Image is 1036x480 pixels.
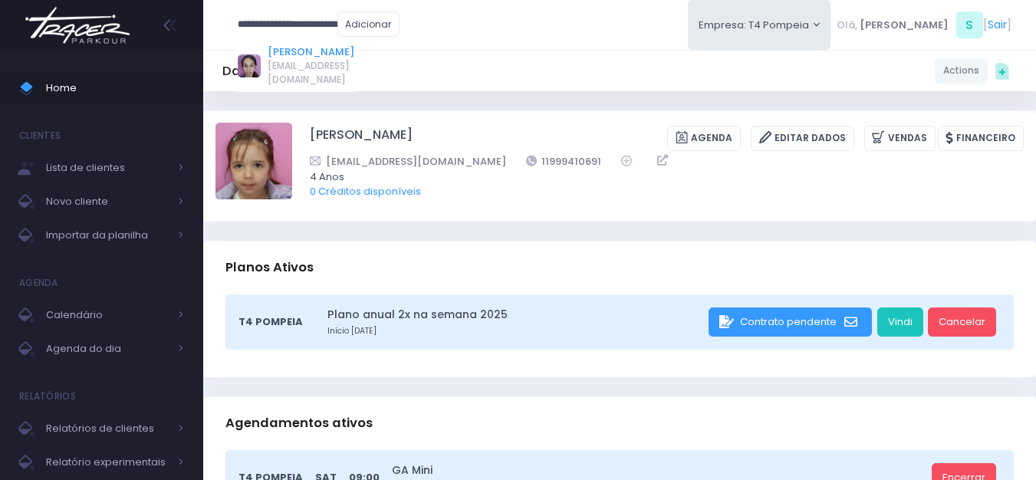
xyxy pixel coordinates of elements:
a: Vindi [877,307,923,337]
span: [PERSON_NAME] [860,18,949,33]
a: GA Mini [392,462,926,478]
span: Calendário [46,305,169,325]
h5: Dashboard [222,64,293,79]
h4: Agenda [19,268,58,298]
h4: Clientes [19,120,61,151]
span: Olá, [837,18,857,33]
span: Relatório experimentais [46,452,169,472]
a: 11999410691 [526,153,602,169]
small: Início [DATE] [327,325,704,337]
span: T4 Pompeia [238,314,303,330]
a: Agenda [667,126,741,151]
div: [ ] [830,8,1017,42]
img: Luísa Veludo Uchôa [215,123,292,199]
a: Actions [935,58,988,84]
span: Novo cliente [46,192,169,212]
span: [EMAIL_ADDRESS][DOMAIN_NAME] [268,59,354,87]
a: Adicionar [337,12,400,37]
span: Contrato pendente [740,314,837,329]
span: Relatórios de clientes [46,419,169,439]
a: 0 Créditos disponíveis [310,184,421,199]
a: Vendas [864,126,936,151]
a: Editar Dados [751,126,854,151]
a: Financeiro [938,126,1024,151]
a: Plano anual 2x na semana 2025 [327,307,704,323]
span: Importar da planilha [46,225,169,245]
a: Sair [988,17,1007,33]
a: [PERSON_NAME] [268,44,354,60]
a: Cancelar [928,307,996,337]
a: [EMAIL_ADDRESS][DOMAIN_NAME] [310,153,506,169]
a: [PERSON_NAME] [310,126,413,151]
h4: Relatórios [19,381,76,412]
h3: Agendamentos ativos [225,401,373,445]
span: S [956,12,983,38]
span: Lista de clientes [46,158,169,178]
span: Home [46,78,184,98]
h3: Planos Ativos [225,245,314,289]
span: Agenda do dia [46,339,169,359]
span: 4 Anos [310,169,1004,185]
